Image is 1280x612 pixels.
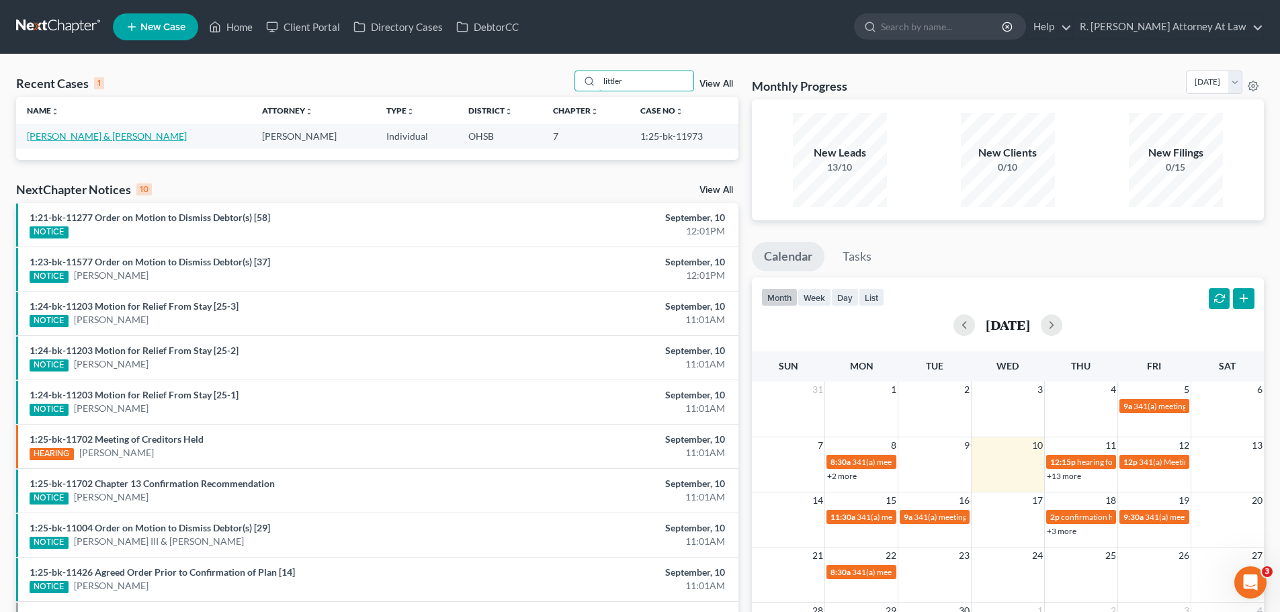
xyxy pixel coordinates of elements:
i: unfold_more [675,107,683,116]
div: September, 10 [502,521,725,535]
a: 1:21-bk-11277 Order on Motion to Dismiss Debtor(s) [58] [30,212,270,223]
a: DebtorCC [450,15,525,39]
div: 12:01PM [502,269,725,282]
span: 341(a) Meeting for [PERSON_NAME] [1139,457,1269,467]
span: Tue [926,360,943,371]
span: 12p [1123,457,1138,467]
span: Mon [850,360,873,371]
button: day [831,288,859,306]
a: Districtunfold_more [468,105,513,116]
span: 15 [884,492,898,509]
span: 341(a) meeting for [PERSON_NAME] [852,457,982,467]
span: 12 [1177,437,1191,453]
i: unfold_more [51,107,59,116]
a: +3 more [1047,526,1076,536]
div: NextChapter Notices [16,181,152,198]
i: unfold_more [505,107,513,116]
span: 4 [1109,382,1117,398]
div: 11:01AM [502,535,725,548]
a: View All [699,79,733,89]
div: 12:01PM [502,224,725,238]
button: week [798,288,831,306]
div: September, 10 [502,300,725,313]
span: confirmation hearing for [PERSON_NAME] [1061,512,1212,522]
a: Nameunfold_more [27,105,59,116]
span: 22 [884,548,898,564]
span: 20 [1250,492,1264,509]
span: Fri [1147,360,1161,371]
div: September, 10 [502,211,725,224]
span: 16 [957,492,971,509]
span: 7 [816,437,824,453]
span: Sat [1219,360,1236,371]
span: 8 [890,437,898,453]
span: 9a [1123,401,1132,411]
span: 18 [1104,492,1117,509]
span: 21 [811,548,824,564]
a: +13 more [1047,471,1081,481]
div: NOTICE [30,315,69,327]
div: NOTICE [30,492,69,505]
span: New Case [140,22,185,32]
div: New Clients [961,145,1055,161]
h2: [DATE] [986,318,1030,332]
span: 9a [904,512,912,522]
a: R. [PERSON_NAME] Attorney At Law [1073,15,1263,39]
a: Calendar [752,242,824,271]
span: 6 [1256,382,1264,398]
div: New Leads [793,145,887,161]
span: 341(a) meeting for [PERSON_NAME] [857,512,986,522]
span: 3 [1036,382,1044,398]
div: September, 10 [502,388,725,402]
button: month [761,288,798,306]
a: Typeunfold_more [386,105,415,116]
td: 1:25-bk-11973 [630,124,738,148]
td: Individual [376,124,458,148]
input: Search by name... [881,14,1004,39]
a: Tasks [830,242,884,271]
span: 1 [890,382,898,398]
a: [PERSON_NAME] [79,446,154,460]
a: 1:24-bk-11203 Motion for Relief From Stay [25-2] [30,345,239,356]
a: 1:25-bk-11004 Order on Motion to Dismiss Debtor(s) [29] [30,522,270,533]
div: 1 [94,77,104,89]
div: NOTICE [30,359,69,371]
h3: Monthly Progress [752,78,847,94]
span: Sun [779,360,798,371]
a: [PERSON_NAME] [74,490,148,504]
a: 1:24-bk-11203 Motion for Relief From Stay [25-1] [30,389,239,400]
div: NOTICE [30,271,69,283]
span: 11:30a [830,512,855,522]
td: [PERSON_NAME] [251,124,376,148]
div: September, 10 [502,344,725,357]
a: +2 more [827,471,857,481]
a: Help [1027,15,1072,39]
span: 12:15p [1050,457,1076,467]
i: unfold_more [407,107,415,116]
span: 3 [1262,566,1273,577]
span: 26 [1177,548,1191,564]
a: [PERSON_NAME] [74,579,148,593]
div: 11:01AM [502,402,725,415]
div: 11:01AM [502,490,725,504]
div: 13/10 [793,161,887,174]
a: [PERSON_NAME] [74,357,148,371]
a: 1:25-bk-11702 Chapter 13 Confirmation Recommendation [30,478,275,489]
iframe: Intercom live chat [1234,566,1267,599]
a: View All [699,185,733,195]
a: 1:25-bk-11426 Agreed Order Prior to Confirmation of Plan [14] [30,566,295,578]
div: New Filings [1129,145,1223,161]
div: 10 [136,183,152,195]
div: Recent Cases [16,75,104,91]
span: 10 [1031,437,1044,453]
div: 0/15 [1129,161,1223,174]
span: 8:30a [830,567,851,577]
div: September, 10 [502,477,725,490]
a: Client Portal [259,15,347,39]
a: Directory Cases [347,15,450,39]
span: 11 [1104,437,1117,453]
div: NOTICE [30,537,69,549]
span: 9 [963,437,971,453]
div: September, 10 [502,255,725,269]
div: NOTICE [30,404,69,416]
